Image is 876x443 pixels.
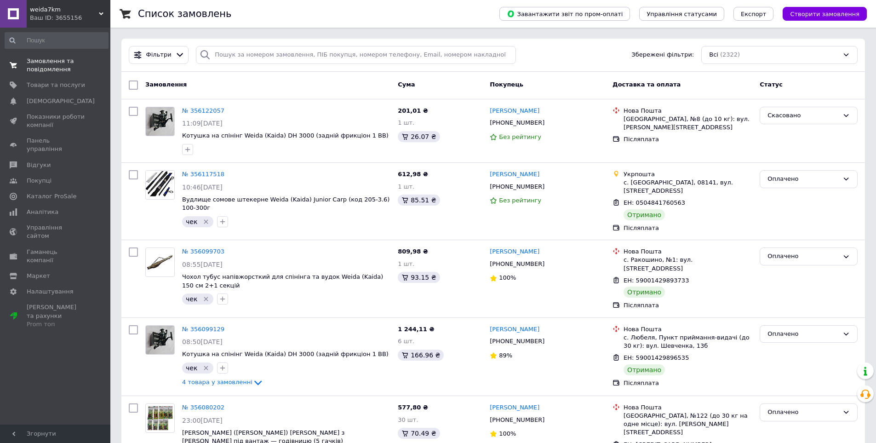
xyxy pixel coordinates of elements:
span: Доставка та оплата [613,81,681,88]
div: 26.07 ₴ [398,131,440,142]
span: Управління сайтом [27,224,85,240]
span: 201,01 ₴ [398,107,428,114]
span: weida7km [30,6,99,14]
img: Фото товару [146,326,174,354]
div: [GEOGRAPHIC_DATA], №122 (до 30 кг на одне місце): вул. [PERSON_NAME][STREET_ADDRESS] [624,412,752,437]
a: [PERSON_NAME] [490,170,539,179]
span: 08:50[DATE] [182,338,223,345]
span: 4 товара у замовленні [182,379,252,386]
span: Панель управління [27,137,85,153]
div: [PHONE_NUMBER] [488,258,546,270]
div: с. [GEOGRAPHIC_DATA], 08141, вул. [STREET_ADDRESS] [624,178,752,195]
a: Фото товару [145,107,175,136]
div: Післяплата [624,135,752,144]
div: Скасовано [767,111,839,121]
span: ЕН: 0504841760563 [624,199,685,206]
span: 10:46[DATE] [182,184,223,191]
div: Нова Пошта [624,247,752,256]
span: Збережені фільтри: [631,51,694,59]
span: 1 шт. [398,183,414,190]
span: Всі [709,51,718,59]
a: 4 товара у замовленні [182,379,263,385]
span: Гаманець компанії [27,248,85,265]
a: [PERSON_NAME] [490,107,539,115]
div: Оплачено [767,408,839,417]
span: Експорт [741,11,767,17]
span: Статус [760,81,783,88]
span: чек [186,218,197,225]
a: Фото товару [145,247,175,277]
span: Управління статусами [647,11,717,17]
span: Відгуки [27,161,51,169]
span: Покупці [27,177,52,185]
a: [PERSON_NAME] [490,403,539,412]
div: Отримано [624,209,665,220]
a: [PERSON_NAME] [490,247,539,256]
svg: Видалити мітку [202,295,210,303]
svg: Видалити мітку [202,364,210,372]
div: Ваш ID: 3655156 [30,14,110,22]
span: Товари та послуги [27,81,85,89]
span: 89% [499,352,512,359]
span: 1 шт. [398,119,414,126]
span: Каталог ProSale [27,192,76,201]
a: Котушка на спінінг Weida (Kaida) DH 3000 (задній фрикціон 1 BB) [182,351,389,357]
img: Фото товару [146,171,174,198]
div: Нова Пошта [624,403,752,412]
span: 577,80 ₴ [398,404,428,411]
div: [PHONE_NUMBER] [488,117,546,129]
a: № 356080202 [182,404,224,411]
div: 93.15 ₴ [398,272,440,283]
h1: Список замовлень [138,8,231,19]
a: Фото товару [145,170,175,200]
span: ЕН: 59001429893733 [624,277,689,284]
div: Укрпошта [624,170,752,178]
a: № 356099129 [182,326,224,333]
div: с. Любеля, Пункт приймання-видачі (до 30 кг): вул. Шевченка, 13б [624,334,752,350]
span: чек [186,295,197,303]
button: Управління статусами [639,7,724,21]
a: [PERSON_NAME] [490,325,539,334]
div: [PHONE_NUMBER] [488,414,546,426]
span: ЕН: 59001429896535 [624,354,689,361]
input: Пошук за номером замовлення, ПІБ покупця, номером телефону, Email, номером накладної [196,46,516,64]
img: Фото товару [146,254,174,270]
span: Чохол тубус напівжорсткий для спінінга та вудок Weida (Kaida) 150 cм 2+1 секцій [182,273,383,289]
div: Післяплата [624,379,752,387]
span: Замовлення та повідомлення [27,57,85,74]
span: 100% [499,274,516,281]
div: [PHONE_NUMBER] [488,335,546,347]
span: чек [186,364,197,372]
div: с. Ракошино, №1: вул. [STREET_ADDRESS] [624,256,752,272]
span: Cума [398,81,415,88]
span: Замовлення [145,81,187,88]
span: 1 244,11 ₴ [398,326,434,333]
a: Котушка на спінінг Weida (Kaida) DH 3000 (задній фрикціон 1 BB) [182,132,389,139]
a: Фото товару [145,403,175,433]
a: Вудлище сомове штекерне Weida (Kaida) Junior Carp (код 205-3.6) 100-300г [182,196,389,212]
span: Без рейтингу [499,133,541,140]
div: Післяплата [624,301,752,310]
div: 85.51 ₴ [398,195,440,206]
span: [DEMOGRAPHIC_DATA] [27,97,95,105]
span: 23:00[DATE] [182,417,223,424]
svg: Видалити мітку [202,218,210,225]
a: Створити замовлення [773,10,867,17]
div: Післяплата [624,224,752,232]
div: 166.96 ₴ [398,350,444,361]
span: 612,98 ₴ [398,171,428,178]
span: 08:55[DATE] [182,261,223,268]
span: Покупець [490,81,523,88]
a: № 356122057 [182,107,224,114]
div: Оплачено [767,252,839,261]
span: Фільтри [146,51,172,59]
div: Оплачено [767,174,839,184]
span: 100% [499,430,516,437]
input: Пошук [5,32,109,49]
span: Завантажити звіт по пром-оплаті [507,10,623,18]
span: Налаштування [27,288,74,296]
span: Аналітика [27,208,58,216]
button: Завантажити звіт по пром-оплаті [499,7,630,21]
